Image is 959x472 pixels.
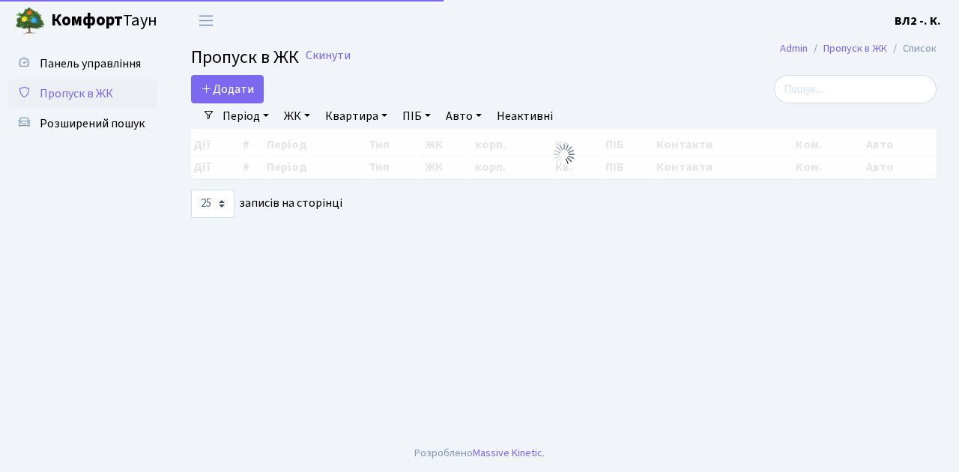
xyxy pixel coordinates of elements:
img: logo.png [15,6,45,36]
a: ВЛ2 -. К. [895,12,941,30]
a: Скинути [306,49,351,63]
span: Пропуск в ЖК [191,44,299,70]
span: Таун [51,8,157,34]
a: ЖК [278,103,316,129]
span: Пропуск в ЖК [40,85,113,102]
a: Авто [440,103,488,129]
a: Квартира [319,103,393,129]
li: Список [887,40,937,57]
a: Додати [191,75,264,103]
a: Панель управління [7,49,157,79]
img: Обробка... [552,142,576,166]
label: записів на сторінці [191,190,342,218]
a: Admin [780,40,808,56]
nav: breadcrumb [757,33,959,64]
b: Комфорт [51,8,123,32]
input: Пошук... [774,75,937,103]
a: Неактивні [491,103,559,129]
a: ПІБ [396,103,437,129]
a: Massive Kinetic [473,445,542,461]
span: Додати [201,81,254,97]
div: Розроблено . [414,445,545,462]
a: Розширений пошук [7,109,157,139]
span: Панель управління [40,55,141,72]
a: Пропуск в ЖК [7,79,157,109]
a: Пропуск в ЖК [823,40,887,56]
select: записів на сторінці [191,190,235,218]
b: ВЛ2 -. К. [895,13,941,29]
span: Розширений пошук [40,115,145,132]
a: Період [217,103,275,129]
button: Переключити навігацію [187,8,225,33]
